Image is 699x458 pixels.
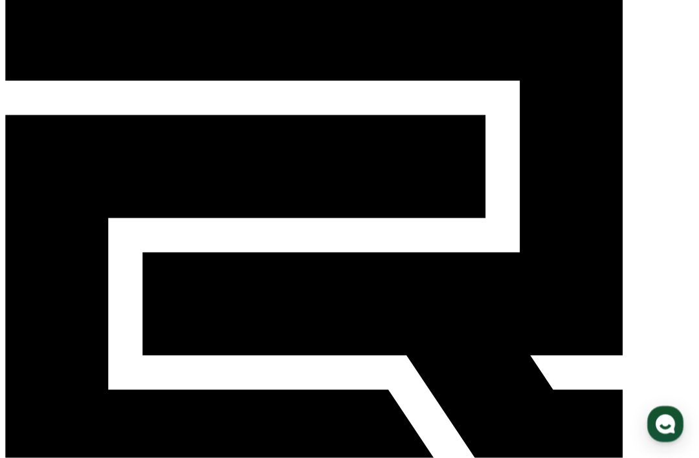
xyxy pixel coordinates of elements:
span: 홈 [41,370,49,380]
a: 설정 [167,350,249,383]
span: 설정 [200,370,216,380]
span: 대화 [118,371,134,381]
a: 홈 [4,350,85,383]
a: 대화 [85,350,167,383]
